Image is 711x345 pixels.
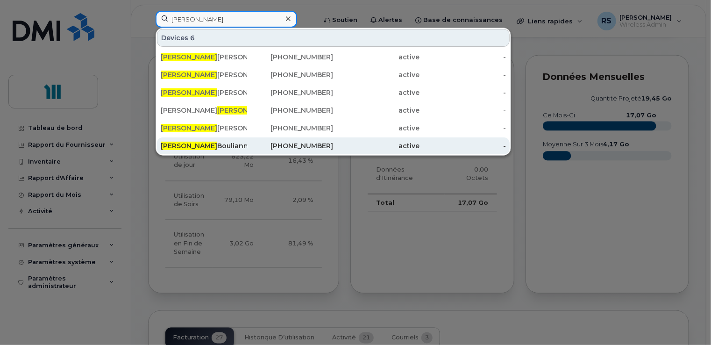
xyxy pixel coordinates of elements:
span: [PERSON_NAME] [161,124,217,132]
span: [PERSON_NAME] [161,71,217,79]
input: Recherche [156,11,297,28]
iframe: Messenger Launcher [670,304,704,338]
div: - [419,70,506,79]
a: [PERSON_NAME]Boulianne[PHONE_NUMBER]active- [157,137,510,154]
a: [PERSON_NAME][PERSON_NAME]Lefreniere[PHONE_NUMBER]active- [157,102,510,119]
a: [PERSON_NAME][PERSON_NAME][PHONE_NUMBER]active- [157,66,510,83]
div: - [419,106,506,115]
div: active [334,106,420,115]
span: [PERSON_NAME] [161,53,217,61]
div: - [419,88,506,97]
div: [PHONE_NUMBER] [247,88,334,97]
div: [PERSON_NAME] [161,52,247,62]
span: [PERSON_NAME] [161,142,217,150]
div: [PERSON_NAME] Lefreniere [161,106,247,115]
div: [PERSON_NAME] [161,123,247,133]
a: [PERSON_NAME][PERSON_NAME][PHONE_NUMBER]active- [157,49,510,65]
div: active [334,70,420,79]
div: [PHONE_NUMBER] [247,141,334,151]
div: [PHONE_NUMBER] [247,123,334,133]
div: [PERSON_NAME] [161,88,247,97]
span: 6 [190,33,195,43]
span: [PERSON_NAME] [217,106,274,115]
div: [PHONE_NUMBER] [247,52,334,62]
div: active [334,141,420,151]
a: [PERSON_NAME][PERSON_NAME][PHONE_NUMBER]active- [157,120,510,137]
div: active [334,88,420,97]
div: [PHONE_NUMBER] [247,106,334,115]
div: [PERSON_NAME] [161,70,247,79]
div: - [419,141,506,151]
div: [PHONE_NUMBER] [247,70,334,79]
div: - [419,52,506,62]
div: active [334,52,420,62]
div: - [419,123,506,133]
div: Devices [157,29,510,47]
a: [PERSON_NAME][PERSON_NAME][PHONE_NUMBER]active- [157,84,510,101]
div: Boulianne [161,141,247,151]
span: [PERSON_NAME] [161,88,217,97]
div: active [334,123,420,133]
